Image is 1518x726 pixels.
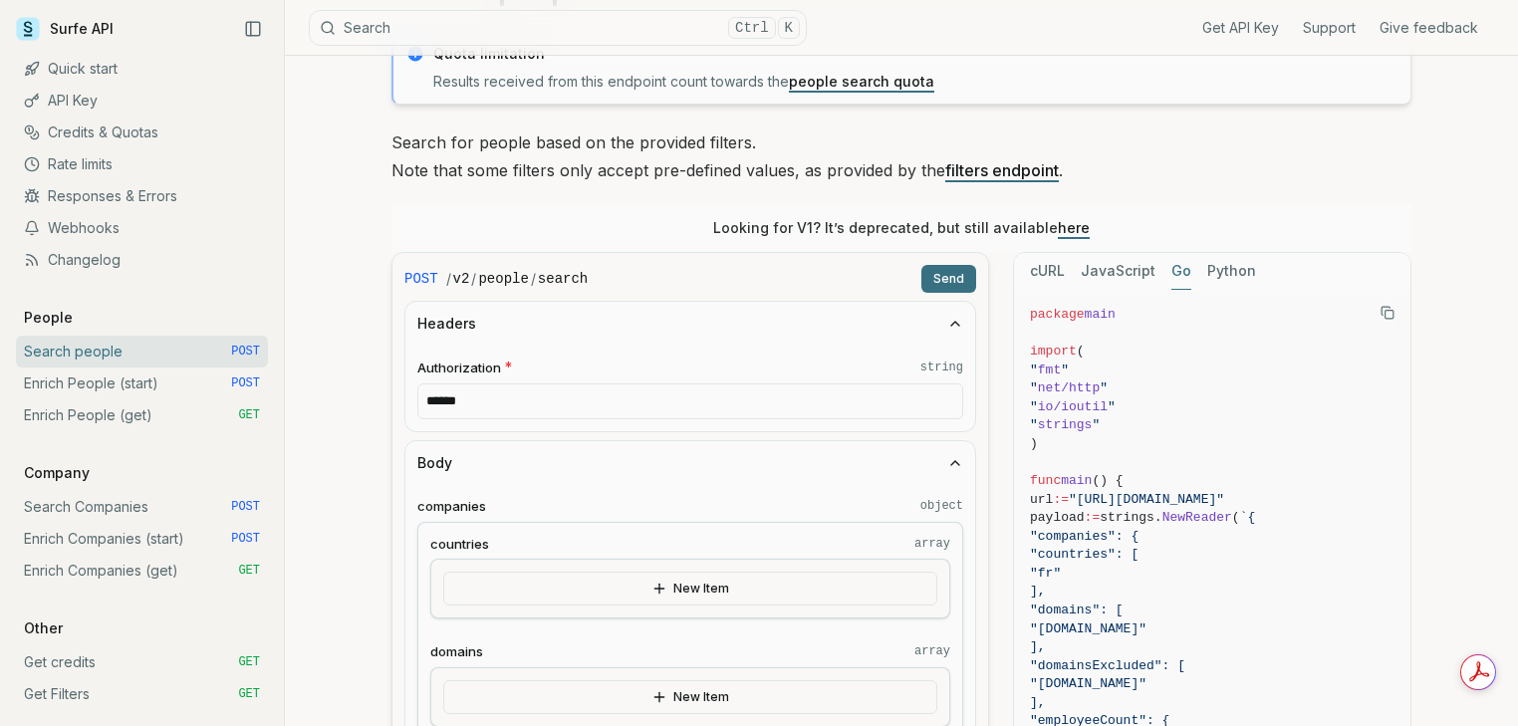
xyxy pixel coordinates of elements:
code: string [920,360,963,375]
span: "countries": [ [1030,547,1138,562]
span: payload [1030,510,1085,525]
button: New Item [443,572,937,605]
span: POST [231,375,260,391]
span: import [1030,344,1077,359]
a: Get API Key [1202,18,1279,38]
span: ( [1232,510,1240,525]
span: POST [231,531,260,547]
a: filters endpoint [945,160,1059,180]
a: Give feedback [1380,18,1478,38]
code: v2 [453,269,470,289]
span: GET [238,563,260,579]
span: " [1100,380,1108,395]
span: "[URL][DOMAIN_NAME]" [1069,492,1224,507]
span: GET [238,654,260,670]
button: Send [921,265,976,293]
kbd: Ctrl [728,17,776,39]
button: SearchCtrlK [309,10,807,46]
a: Credits & Quotas [16,117,268,148]
a: Enrich Companies (start) POST [16,523,268,555]
span: GET [238,686,260,702]
button: Go [1171,253,1191,290]
span: url [1030,492,1053,507]
span: "[DOMAIN_NAME]" [1030,676,1146,691]
a: Surfe API [16,14,114,44]
span: "companies": { [1030,529,1138,544]
p: Company [16,463,98,483]
a: Enrich People (get) GET [16,399,268,431]
code: array [914,536,950,552]
code: search [538,269,588,289]
code: people [478,269,528,289]
span: := [1053,492,1069,507]
a: people search quota [789,73,934,90]
span: := [1085,510,1101,525]
span: package [1030,307,1085,322]
span: " [1108,399,1116,414]
span: domains [430,642,483,661]
a: Webhooks [16,212,268,244]
span: " [1030,380,1038,395]
a: Enrich Companies (get) GET [16,555,268,587]
span: GET [238,407,260,423]
span: Authorization [417,359,501,377]
span: strings. [1100,510,1161,525]
a: Enrich People (start) POST [16,367,268,399]
a: Get credits GET [16,646,268,678]
span: " [1061,363,1069,377]
span: net/http [1038,380,1100,395]
span: main [1085,307,1116,322]
span: POST [231,344,260,360]
a: Search Companies POST [16,491,268,523]
span: fmt [1038,363,1061,377]
p: Results received from this endpoint count towards the [433,72,1398,92]
span: " [1030,363,1038,377]
span: ], [1030,584,1046,599]
p: People [16,308,81,328]
a: Quick start [16,53,268,85]
a: API Key [16,85,268,117]
span: io/ioutil [1038,399,1108,414]
a: Support [1303,18,1356,38]
span: " [1092,417,1100,432]
button: Headers [405,302,975,346]
span: / [446,269,451,289]
p: Search for people based on the provided filters. Note that some filters only accept pre-defined v... [391,128,1411,184]
span: NewReader [1162,510,1232,525]
code: object [920,498,963,514]
button: Copy Text [1373,298,1402,328]
span: ) [1030,436,1038,451]
span: func [1030,473,1061,488]
span: "[DOMAIN_NAME]" [1030,621,1146,636]
span: POST [231,499,260,515]
span: () { [1092,473,1123,488]
span: "domains": [ [1030,603,1124,617]
kbd: K [778,17,800,39]
span: / [471,269,476,289]
a: here [1058,219,1090,236]
a: Changelog [16,244,268,276]
button: Body [405,441,975,485]
span: strings [1038,417,1093,432]
button: Python [1207,253,1256,290]
button: cURL [1030,253,1065,290]
span: main [1061,473,1092,488]
span: / [531,269,536,289]
span: `{ [1240,510,1256,525]
span: ], [1030,695,1046,710]
button: Collapse Sidebar [238,14,268,44]
p: Other [16,618,71,638]
span: ], [1030,639,1046,654]
span: ( [1077,344,1085,359]
a: Rate limits [16,148,268,180]
code: array [914,643,950,659]
button: New Item [443,680,937,714]
span: "domainsExcluded": [ [1030,658,1185,673]
span: " [1030,399,1038,414]
p: Looking for V1? It’s deprecated, but still available [713,218,1090,238]
a: Responses & Errors [16,180,268,212]
span: POST [404,269,438,289]
span: companies [417,497,486,516]
button: JavaScript [1081,253,1155,290]
span: countries [430,535,489,554]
